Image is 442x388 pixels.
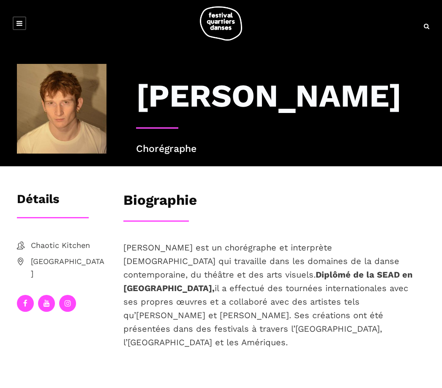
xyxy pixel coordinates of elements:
img: Linus Janser [17,64,106,154]
a: youtube [38,295,55,312]
span: Chaotic Kitchen [31,239,106,252]
img: logo-fqd-med [200,6,242,41]
strong: Diplômé de la SEAD en [GEOGRAPHIC_DATA], [123,270,412,293]
h3: Détails [17,192,59,213]
h3: Biographie [123,192,197,213]
h3: [PERSON_NAME] [136,77,401,115]
span: [GEOGRAPHIC_DATA] [31,256,106,280]
a: facebook [17,295,34,312]
p: Chorégraphe [136,141,426,157]
a: instagram [59,295,76,312]
p: [PERSON_NAME] est un chorégraphe et interprète [DEMOGRAPHIC_DATA] qui travaille dans les domaines... [123,241,426,349]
